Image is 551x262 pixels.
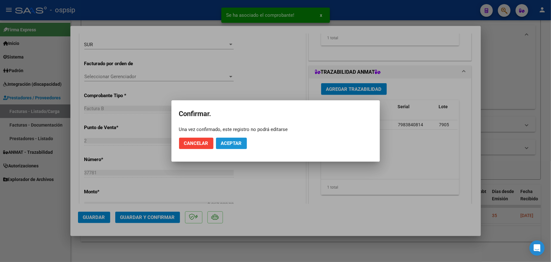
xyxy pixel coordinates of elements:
span: Cancelar [184,140,208,146]
button: Aceptar [216,138,247,149]
span: Aceptar [221,140,242,146]
div: Open Intercom Messenger [530,240,545,256]
div: Una vez confirmado, este registro no podrá editarse [179,126,372,133]
button: Cancelar [179,138,213,149]
h2: Confirmar. [179,108,372,120]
